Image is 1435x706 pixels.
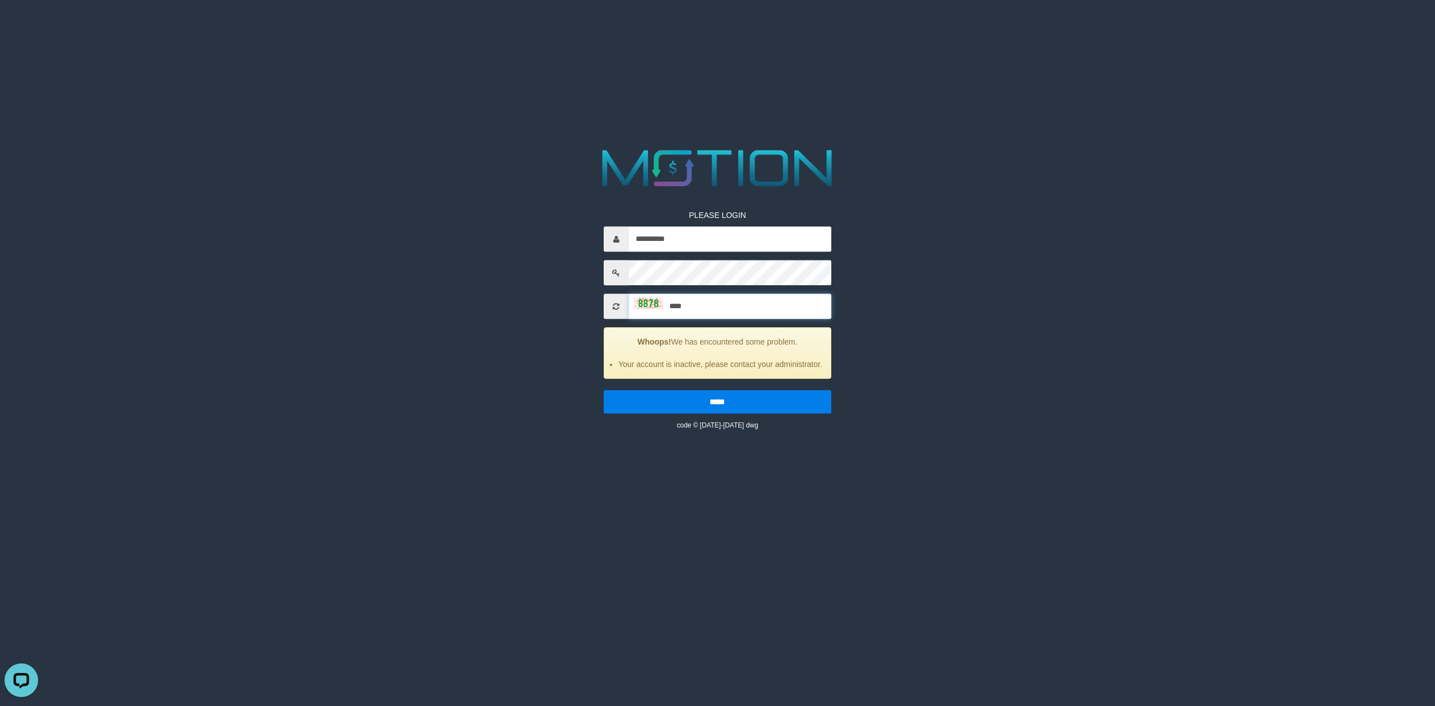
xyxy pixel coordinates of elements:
li: Your account is inactive, please contact your administrator. [618,359,823,370]
img: MOTION_logo.png [592,143,843,193]
button: Open LiveChat chat widget [4,4,38,38]
img: captcha [635,298,663,309]
div: We has encountered some problem. [604,327,832,379]
p: PLEASE LOGIN [604,210,832,221]
strong: Whoops! [637,337,671,346]
small: code © [DATE]-[DATE] dwg [677,421,758,429]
